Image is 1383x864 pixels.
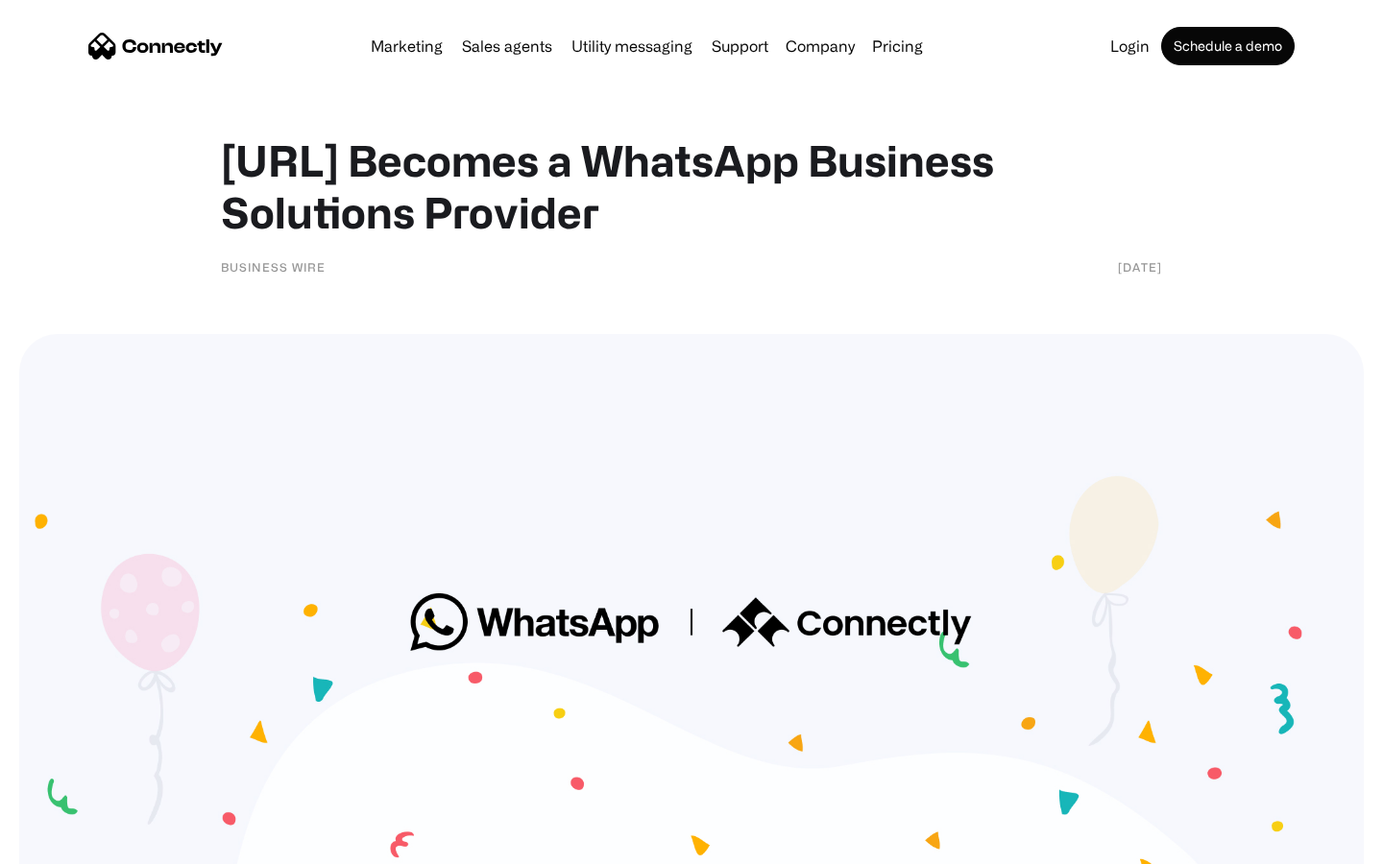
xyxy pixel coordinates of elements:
div: Company [786,33,855,60]
a: Login [1103,38,1157,54]
a: Utility messaging [564,38,700,54]
ul: Language list [38,830,115,857]
a: Pricing [864,38,931,54]
a: Support [704,38,776,54]
div: Business Wire [221,257,326,276]
aside: Language selected: English [19,830,115,857]
div: Company [780,33,861,60]
h1: [URL] Becomes a WhatsApp Business Solutions Provider [221,134,1162,238]
a: Schedule a demo [1161,27,1295,65]
a: Sales agents [454,38,560,54]
a: Marketing [363,38,450,54]
div: [DATE] [1118,257,1162,276]
a: home [88,32,223,60]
